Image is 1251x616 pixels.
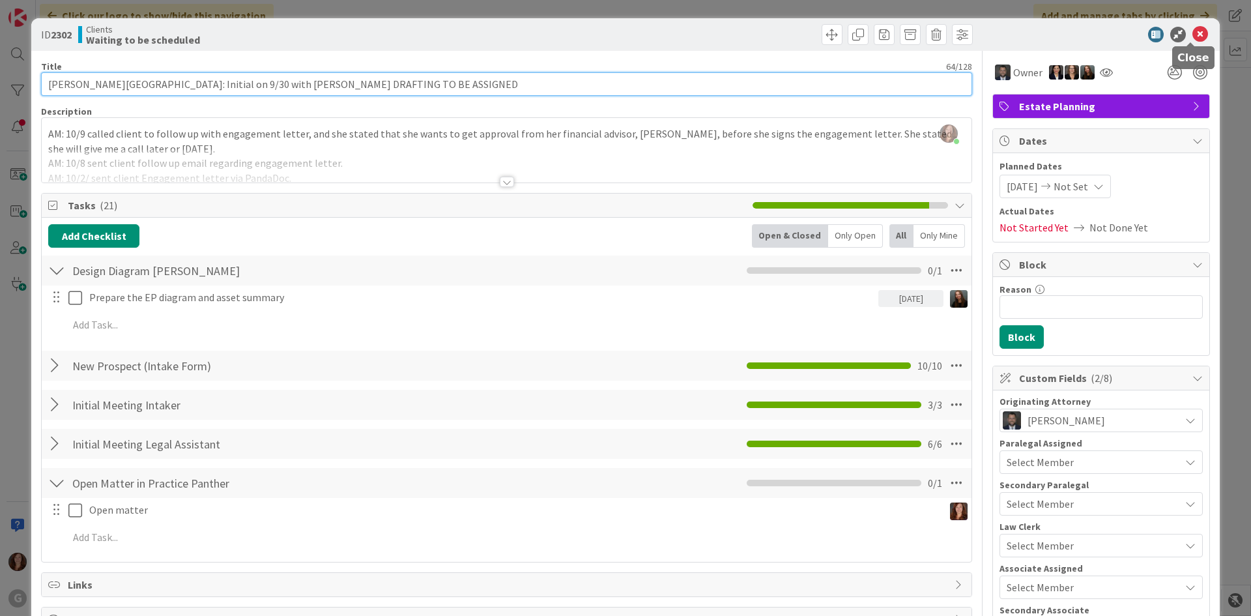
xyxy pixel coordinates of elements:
[928,475,942,491] span: 0 / 1
[1049,65,1063,80] img: AM
[752,224,828,248] div: Open & Closed
[86,35,200,45] b: Waiting to be scheduled
[41,27,72,42] span: ID
[100,199,117,212] span: ( 21 )
[999,397,1203,406] div: Originating Attorney
[68,471,361,495] input: Add Checklist...
[913,224,965,248] div: Only Mine
[999,522,1203,531] div: Law Clerk
[999,220,1069,235] span: Not Started Yet
[999,480,1203,490] div: Secondary Paralegal
[68,259,361,282] input: Add Checklist...
[89,503,938,518] p: Open matter
[889,224,913,248] div: All
[1019,133,1186,149] span: Dates
[999,205,1203,218] span: Actual Dates
[1007,579,1074,595] span: Select Member
[928,263,942,278] span: 0 / 1
[928,397,942,413] span: 3 / 3
[1007,496,1074,512] span: Select Member
[41,61,62,72] label: Title
[999,564,1203,573] div: Associate Assigned
[1089,220,1148,235] span: Not Done Yet
[86,24,200,35] span: Clients
[1028,413,1105,428] span: [PERSON_NAME]
[1007,454,1074,470] span: Select Member
[1091,372,1112,385] span: ( 2/8 )
[1003,411,1021,430] img: JW
[878,290,943,307] div: [DATE]
[928,436,942,452] span: 6 / 6
[1080,65,1095,80] img: AM
[41,106,92,117] span: Description
[995,65,1011,80] img: JW
[999,439,1203,448] div: Paralegal Assigned
[999,160,1203,173] span: Planned Dates
[950,290,968,308] img: AM
[41,72,972,96] input: type card name here...
[48,126,965,156] p: AM: 10/9 called client to follow up with engagement letter, and she stated that she wants to get ...
[68,577,948,593] span: Links
[1065,65,1079,80] img: MW
[1013,65,1042,80] span: Owner
[1054,179,1088,194] span: Not Set
[1019,370,1186,386] span: Custom Fields
[917,358,942,374] span: 10 / 10
[828,224,883,248] div: Only Open
[68,432,361,456] input: Add Checklist...
[999,606,1203,615] div: Secondary Associate
[51,28,72,41] b: 2302
[68,393,361,417] input: Add Checklist...
[66,61,972,72] div: 64 / 128
[68,198,746,213] span: Tasks
[1019,98,1186,114] span: Estate Planning
[89,290,873,305] p: Prepare the EP diagram and asset summary
[48,224,139,248] button: Add Checklist
[999,284,1031,295] label: Reason
[940,125,958,143] img: 2RffaumUYblCrpGFhxKRAj1HQjuEbyTb.jpg
[1177,51,1209,64] h5: Close
[999,325,1044,349] button: Block
[950,503,968,520] img: CA
[1007,179,1038,194] span: [DATE]
[1019,257,1186,272] span: Block
[68,354,361,377] input: Add Checklist...
[1007,538,1074,553] span: Select Member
